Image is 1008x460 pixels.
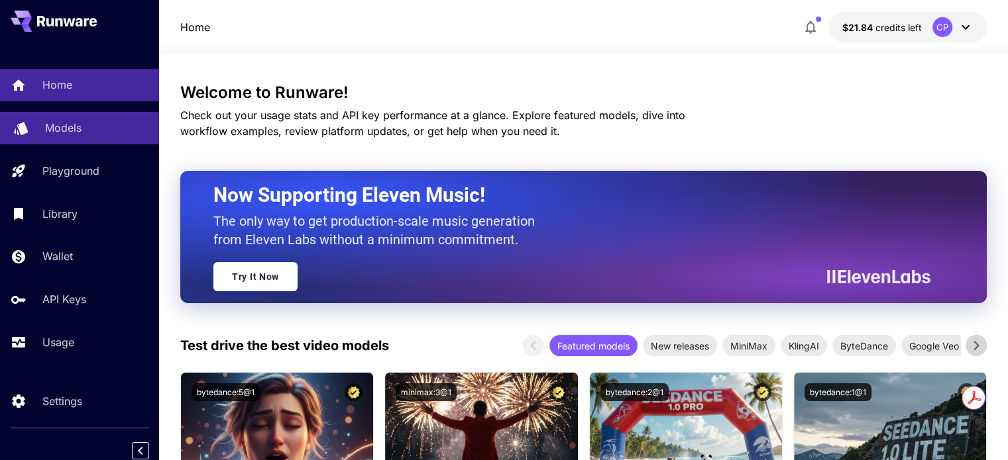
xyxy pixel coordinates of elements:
[842,21,922,34] div: $21.83778
[549,339,638,353] span: Featured models
[213,212,545,249] p: The only way to get production-scale music generation from Eleven Labs without a minimum commitment.
[832,339,896,353] span: ByteDance
[643,335,717,356] div: New releases
[549,383,567,401] button: Certified Model – Vetted for best performance and includes a commercial license.
[805,383,871,401] button: bytedance:1@1
[42,206,78,222] p: Library
[180,336,389,355] p: Test drive the best video models
[396,383,457,401] button: minimax:3@1
[180,19,210,35] a: Home
[722,339,775,353] span: MiniMax
[901,335,967,356] div: Google Veo
[42,77,72,93] p: Home
[42,291,86,307] p: API Keys
[932,17,952,37] div: CP
[958,383,976,401] button: Certified Model – Vetted for best performance and includes a commercial license.
[345,383,363,401] button: Certified Model – Vetted for best performance and includes a commercial license.
[42,163,99,179] p: Playground
[875,22,922,33] span: credits left
[213,183,921,208] h2: Now Supporting Eleven Music!
[600,383,669,401] button: bytedance:2@1
[901,339,967,353] span: Google Veo
[180,83,987,102] h3: Welcome to Runware!
[643,339,717,353] span: New releases
[832,335,896,356] div: ByteDance
[549,335,638,356] div: Featured models
[213,262,298,291] a: Try It Now
[192,383,260,401] button: bytedance:5@1
[781,335,827,356] div: KlingAI
[42,393,82,409] p: Settings
[180,109,685,138] span: Check out your usage stats and API key performance at a glance. Explore featured models, dive int...
[754,383,771,401] button: Certified Model – Vetted for best performance and includes a commercial license.
[45,120,82,136] p: Models
[132,442,149,459] button: Collapse sidebar
[722,335,775,356] div: MiniMax
[842,22,875,33] span: $21.84
[42,248,73,264] p: Wallet
[42,334,74,350] p: Usage
[781,339,827,353] span: KlingAI
[829,12,987,42] button: $21.83778CP
[180,19,210,35] nav: breadcrumb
